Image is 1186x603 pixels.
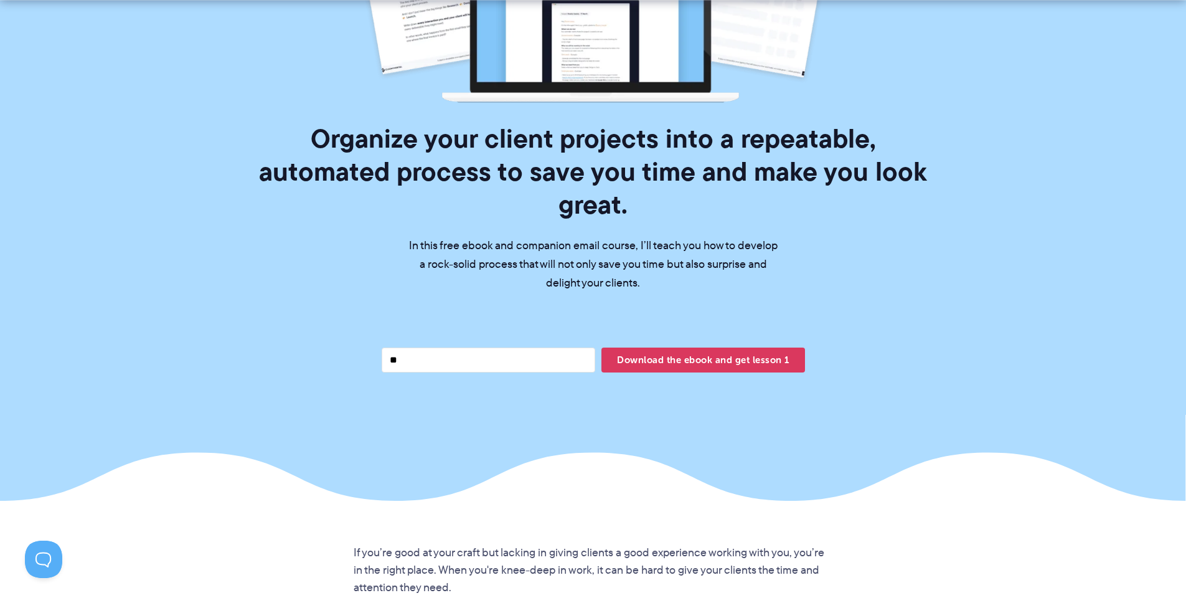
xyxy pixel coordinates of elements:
h1: Organize your client projects into a repeatable, automated process to save you time and make you ... [243,122,943,221]
p: If you’re good at your craft but lacking in giving clients a good experience working with you, yo... [354,544,832,597]
p: In this free ebook and companion email course, I’ll teach you how to develop a rock-solid process... [407,237,780,293]
iframe: Toggle Customer Support [25,541,62,578]
input: Your email address [382,348,596,373]
button: Download the ebook and get lesson 1 [601,348,804,373]
span: Download the ebook and get lesson 1 [601,349,804,371]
